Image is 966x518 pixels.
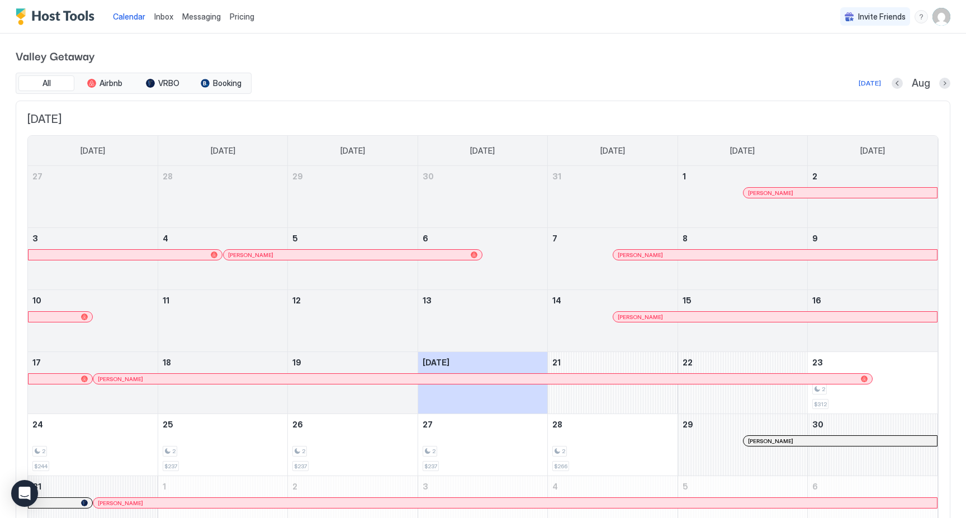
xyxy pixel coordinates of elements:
span: 8 [683,234,688,243]
span: 29 [292,172,303,181]
a: August 18, 2025 [158,352,287,373]
a: Tuesday [329,136,376,166]
a: Inbox [154,11,173,22]
td: August 30, 2025 [808,414,937,476]
td: August 10, 2025 [28,290,158,352]
span: [DATE] [80,146,105,156]
a: August 26, 2025 [288,414,417,435]
span: 28 [163,172,173,181]
a: August 25, 2025 [158,414,287,435]
td: July 29, 2025 [288,166,418,228]
a: August 11, 2025 [158,290,287,311]
span: 4 [163,234,168,243]
td: August 21, 2025 [548,352,678,414]
div: [PERSON_NAME] [98,376,868,383]
span: [DATE] [860,146,885,156]
td: August 6, 2025 [418,228,547,290]
td: August 17, 2025 [28,352,158,414]
span: 10 [32,296,41,305]
span: Aug [912,77,930,90]
td: August 5, 2025 [288,228,418,290]
span: 2 [812,172,817,181]
td: August 19, 2025 [288,352,418,414]
a: August 28, 2025 [548,414,677,435]
button: VRBO [135,75,191,91]
a: July 27, 2025 [28,166,158,187]
a: Saturday [849,136,896,166]
a: September 1, 2025 [158,476,287,497]
span: 2 [302,448,305,455]
span: 5 [292,234,298,243]
span: 3 [423,482,428,491]
span: 23 [812,358,823,367]
div: menu [915,10,928,23]
span: [DATE] [340,146,365,156]
a: August 23, 2025 [808,352,937,373]
td: August 4, 2025 [158,228,287,290]
span: [DATE] [211,146,235,156]
span: 2 [172,448,176,455]
a: August 13, 2025 [418,290,547,311]
span: 16 [812,296,821,305]
a: August 17, 2025 [28,352,158,373]
td: July 31, 2025 [548,166,678,228]
span: Valley Getaway [16,47,950,64]
a: August 20, 2025 [418,352,547,373]
span: 2 [292,482,297,491]
span: $237 [424,463,437,470]
a: August 21, 2025 [548,352,677,373]
a: July 30, 2025 [418,166,547,187]
span: 2 [822,386,825,393]
td: August 24, 2025 [28,414,158,476]
a: August 6, 2025 [418,228,547,249]
span: [PERSON_NAME] [98,376,143,383]
span: 5 [683,482,688,491]
span: [DATE] [600,146,625,156]
td: August 23, 2025 [808,352,937,414]
div: [PERSON_NAME] [748,189,932,197]
button: Next month [939,78,950,89]
a: July 28, 2025 [158,166,287,187]
span: [PERSON_NAME] [748,438,793,445]
td: August 12, 2025 [288,290,418,352]
span: VRBO [158,78,179,88]
a: Host Tools Logo [16,8,100,25]
span: 1 [683,172,686,181]
a: August 10, 2025 [28,290,158,311]
span: Invite Friends [858,12,906,22]
span: 1 [163,482,166,491]
div: [DATE] [859,78,881,88]
a: August 30, 2025 [808,414,937,435]
span: All [42,78,51,88]
span: [DATE] [470,146,495,156]
a: September 6, 2025 [808,476,937,497]
span: 6 [812,482,818,491]
a: August 29, 2025 [678,414,807,435]
span: [DATE] [423,358,449,367]
button: Airbnb [77,75,132,91]
td: August 18, 2025 [158,352,287,414]
a: August 1, 2025 [678,166,807,187]
td: August 28, 2025 [548,414,678,476]
a: August 24, 2025 [28,414,158,435]
a: August 3, 2025 [28,228,158,249]
a: Friday [719,136,766,166]
span: [PERSON_NAME] [98,500,143,507]
a: September 2, 2025 [288,476,417,497]
a: August 12, 2025 [288,290,417,311]
td: August 8, 2025 [678,228,807,290]
button: All [18,75,74,91]
td: August 1, 2025 [678,166,807,228]
td: August 29, 2025 [678,414,807,476]
span: 13 [423,296,432,305]
a: August 19, 2025 [288,352,417,373]
td: July 30, 2025 [418,166,547,228]
td: August 9, 2025 [808,228,937,290]
a: August 8, 2025 [678,228,807,249]
span: 25 [163,420,173,429]
span: 28 [552,420,562,429]
span: [PERSON_NAME] [228,251,273,259]
a: August 7, 2025 [548,228,677,249]
td: August 7, 2025 [548,228,678,290]
button: Booking [193,75,249,91]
